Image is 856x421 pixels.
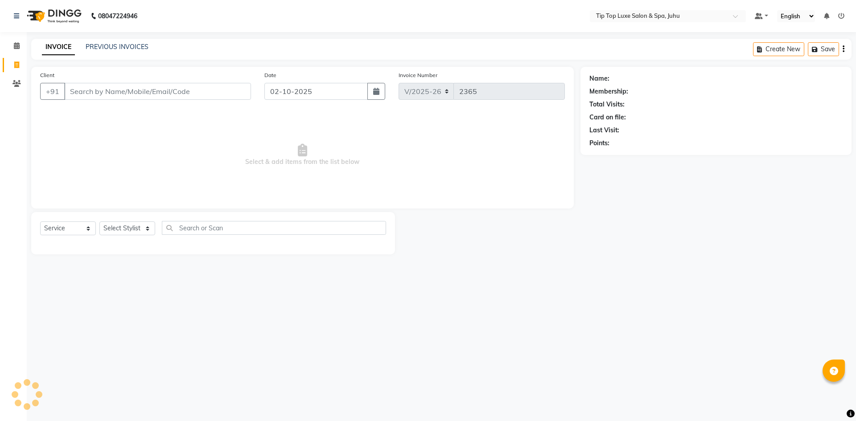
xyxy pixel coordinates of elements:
input: Search or Scan [162,221,386,235]
button: Save [808,42,839,56]
iframe: chat widget [819,385,847,412]
button: Create New [753,42,804,56]
label: Invoice Number [399,71,437,79]
a: PREVIOUS INVOICES [86,43,148,51]
button: +91 [40,83,65,100]
img: logo [23,4,84,29]
label: Date [264,71,276,79]
b: 08047224946 [98,4,137,29]
a: INVOICE [42,39,75,55]
input: Search by Name/Mobile/Email/Code [64,83,251,100]
div: Name: [589,74,609,83]
label: Client [40,71,54,79]
div: Points: [589,139,609,148]
div: Total Visits: [589,100,625,109]
div: Card on file: [589,113,626,122]
div: Last Visit: [589,126,619,135]
span: Select & add items from the list below [40,110,565,200]
div: Membership: [589,87,628,96]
